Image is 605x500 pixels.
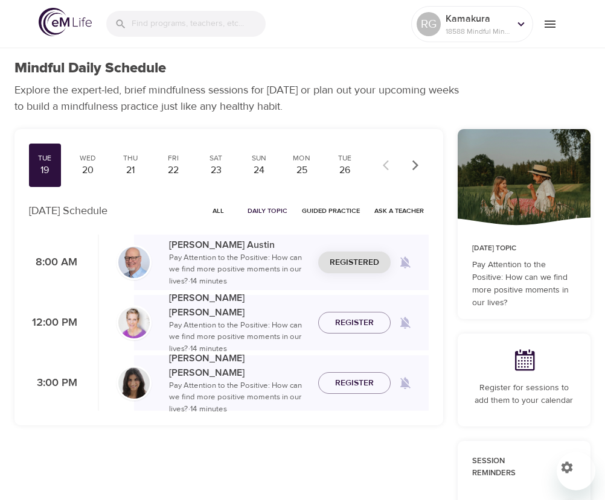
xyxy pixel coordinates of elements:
[557,452,595,490] iframe: Button to launch messaging window
[14,60,166,77] h1: Mindful Daily Schedule
[169,238,309,252] p: [PERSON_NAME] Austin
[248,153,270,163] div: Sun
[472,259,577,309] p: Pay Attention to the Positive: How can we find more positive moments in our lives?
[29,315,77,331] p: 12:00 PM
[39,8,92,36] img: logo
[243,201,292,220] button: Daily Topic
[118,247,150,278] img: Jim_Austin_Headshot_min.jpg
[169,380,309,416] p: Pay Attention to the Positive: How can we find more positive moments in our lives? · 14 minutes
[34,153,56,163] div: Tue
[290,163,313,177] div: 25
[335,315,374,331] span: Register
[248,163,270,177] div: 24
[204,205,233,217] span: All
[290,153,313,163] div: Mon
[34,163,56,177] div: 19
[374,205,424,217] span: Ask a Teacher
[446,11,510,26] p: Kamakura
[318,312,391,334] button: Register
[333,153,356,163] div: Tue
[472,243,577,254] p: [DATE] Topic
[318,252,391,274] button: Registered
[77,153,99,163] div: Wed
[472,382,577,407] p: Register for sessions to add them to your calendar
[446,26,510,37] p: 18588 Mindful Minutes
[14,82,467,115] p: Explore the expert-led, brief mindfulness sessions for [DATE] or plan out your upcoming weeks to ...
[132,11,266,37] input: Find programs, teachers, etc...
[533,7,566,40] button: menu
[205,153,228,163] div: Sat
[120,153,142,163] div: Thu
[118,367,150,399] img: Lara_Sragow-min.jpg
[370,201,429,220] button: Ask a Teacher
[302,205,360,217] span: Guided Practice
[391,248,420,277] span: Remind me when a class goes live every Tuesday at 8:00 AM
[169,291,309,320] p: [PERSON_NAME] [PERSON_NAME]
[297,201,365,220] button: Guided Practice
[118,307,150,338] img: kellyb.jpg
[391,308,420,337] span: Remind me when a class goes live every Tuesday at 12:00 PM
[29,203,107,219] p: [DATE] Schedule
[205,163,228,177] div: 23
[199,201,238,220] button: All
[417,12,441,36] div: RG
[29,375,77,391] p: 3:00 PM
[120,163,142,177] div: 21
[472,455,549,479] p: Session Reminders
[330,255,379,270] span: Registered
[162,153,185,163] div: Fri
[162,163,185,177] div: 22
[391,369,420,397] span: Remind me when a class goes live every Tuesday at 3:00 PM
[169,351,309,380] p: [PERSON_NAME] [PERSON_NAME]
[29,255,77,271] p: 8:00 AM
[248,205,287,217] span: Daily Topic
[77,163,99,177] div: 20
[318,372,391,394] button: Register
[169,320,309,355] p: Pay Attention to the Positive: How can we find more positive moments in our lives? · 14 minutes
[335,376,374,391] span: Register
[169,252,309,288] p: Pay Attention to the Positive: How can we find more positive moments in our lives? · 14 minutes
[333,163,356,177] div: 26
